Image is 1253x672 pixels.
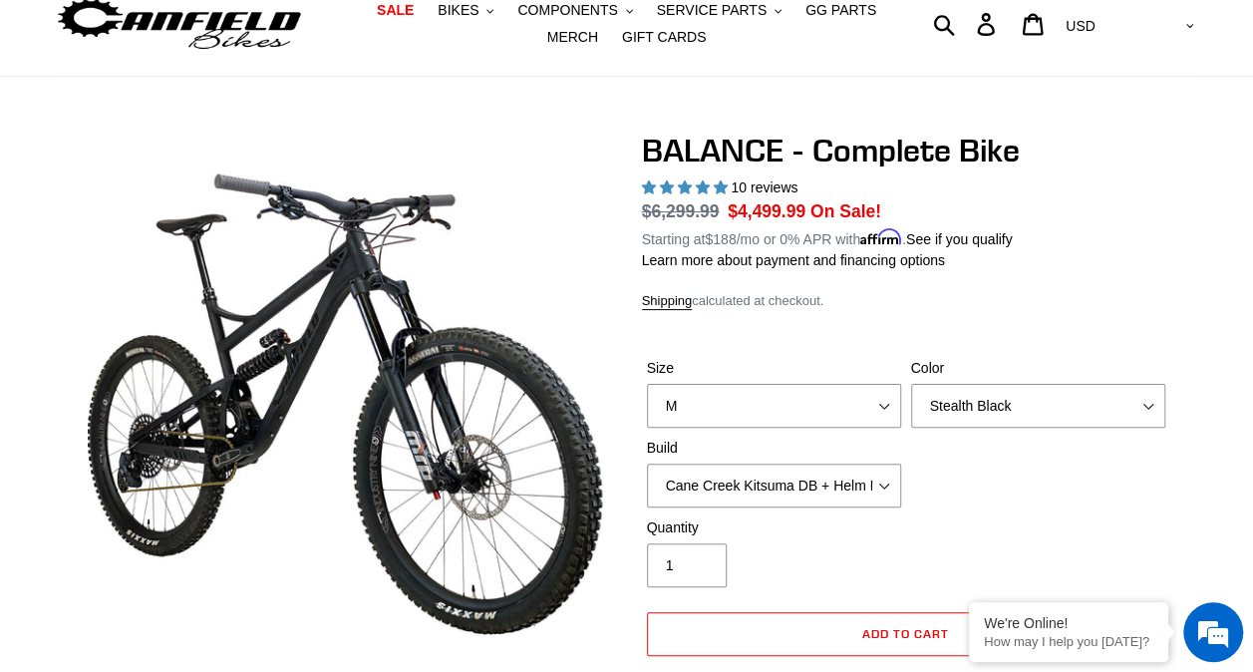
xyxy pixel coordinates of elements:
span: SERVICE PARTS [657,2,767,19]
label: Quantity [647,517,901,538]
span: 10 reviews [731,179,797,195]
div: Navigation go back [22,110,52,140]
a: GIFT CARDS [612,24,717,51]
div: We're Online! [984,615,1153,631]
a: Shipping [642,293,693,310]
p: How may I help you today? [984,634,1153,649]
span: On Sale! [810,198,881,224]
div: Minimize live chat window [327,10,375,58]
label: Color [911,358,1165,379]
span: $188 [705,231,736,247]
span: We're online! [116,206,275,408]
img: d_696896380_company_1647369064580_696896380 [64,100,114,150]
label: Size [647,358,901,379]
span: COMPONENTS [517,2,617,19]
h1: BALANCE - Complete Bike [642,132,1170,169]
label: Build [647,438,901,459]
p: Starting at /mo or 0% APR with . [642,224,1013,250]
textarea: Type your message and hit 'Enter' [10,455,380,524]
span: BIKES [438,2,478,19]
a: Learn more about payment and financing options [642,252,945,268]
s: $6,299.99 [642,201,720,221]
a: See if you qualify - Learn more about Affirm Financing (opens in modal) [906,231,1013,247]
span: 5.00 stars [642,179,732,195]
span: GIFT CARDS [622,29,707,46]
span: Add to cart [862,626,949,641]
span: SALE [377,2,414,19]
span: $4,499.99 [728,201,805,221]
div: Chat with us now [134,112,365,138]
button: Add to cart [647,612,1165,656]
span: MERCH [547,29,598,46]
div: calculated at checkout. [642,291,1170,311]
span: Affirm [860,228,902,245]
span: GG PARTS [805,2,876,19]
a: MERCH [537,24,608,51]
